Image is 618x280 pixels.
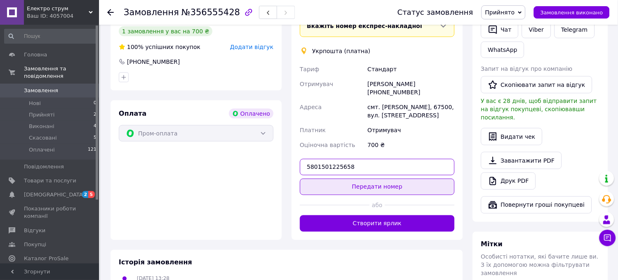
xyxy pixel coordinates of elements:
[182,7,240,17] span: №356555428
[366,123,456,138] div: Отримувач
[24,163,64,170] span: Повідомлення
[230,44,274,50] span: Додати відгук
[29,111,54,119] span: Прийняті
[29,134,57,142] span: Скасовані
[300,159,455,175] input: Номер експрес-накладної
[366,77,456,100] div: [PERSON_NAME] [PHONE_NUMBER]
[24,241,46,248] span: Покупці
[300,215,455,232] button: Створити ярлик
[119,259,192,266] span: Історія замовлення
[307,23,422,29] span: Вкажіть номер експрес-накладної
[481,240,503,248] span: Мітки
[554,21,595,38] a: Telegram
[29,100,41,107] span: Нові
[24,205,76,220] span: Показники роботи компанії
[127,44,144,50] span: 100%
[481,128,543,145] button: Видати чек
[119,110,146,117] span: Оплата
[481,254,599,277] span: Особисті нотатки, які бачите лише ви. З їх допомогою можна фільтрувати замовлення
[29,146,55,154] span: Оплачені
[94,134,97,142] span: 5
[300,66,319,72] span: Тариф
[300,81,333,87] span: Отримувач
[540,9,603,16] span: Замовлення виконано
[481,42,524,58] a: WhatsApp
[229,109,274,119] div: Оплачено
[24,227,45,234] span: Відгуки
[398,8,474,16] div: Статус замовлення
[481,76,592,93] button: Скопіювати запит на відгук
[24,51,47,58] span: Головна
[126,58,181,66] div: [PHONE_NUMBER]
[481,98,597,121] span: У вас є 28 днів, щоб відправити запит на відгук покупцеві, скопіювавши посилання.
[522,21,551,38] a: Viber
[366,138,456,152] div: 700 ₴
[88,146,97,154] span: 121
[300,104,322,110] span: Адреса
[27,5,89,12] span: Електро струм
[24,191,85,198] span: [DEMOGRAPHIC_DATA]
[29,123,54,130] span: Виконані
[124,7,179,17] span: Замовлення
[370,201,385,210] span: або
[119,26,212,36] div: 1 замовлення у вас на 700 ₴
[310,47,373,55] div: Укрпошта (платна)
[481,173,536,190] a: Друк PDF
[94,111,97,119] span: 2
[485,9,515,16] span: Прийнято
[24,177,76,184] span: Товари та послуги
[300,179,455,195] button: Передати номер
[481,196,592,214] button: Повернути гроші покупцеві
[88,191,95,198] span: 5
[24,65,99,80] span: Замовлення та повідомлення
[24,87,58,94] span: Замовлення
[300,127,326,133] span: Платник
[82,191,89,198] span: 2
[107,8,114,16] div: Повернутися назад
[119,43,200,51] div: успішних покупок
[366,100,456,123] div: смт. [PERSON_NAME], 67500, вул. [STREET_ADDRESS]
[481,21,519,38] button: Чат
[481,152,562,169] a: Завантажити PDF
[24,255,68,262] span: Каталог ProSale
[534,6,610,19] button: Замовлення виконано
[366,62,456,77] div: Стандарт
[599,230,616,246] button: Чат з покупцем
[481,65,573,72] span: Запит на відгук про компанію
[27,12,99,20] div: Ваш ID: 4057004
[94,123,97,130] span: 4
[94,100,97,107] span: 0
[4,29,97,44] input: Пошук
[300,142,355,148] span: Оціночна вартість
